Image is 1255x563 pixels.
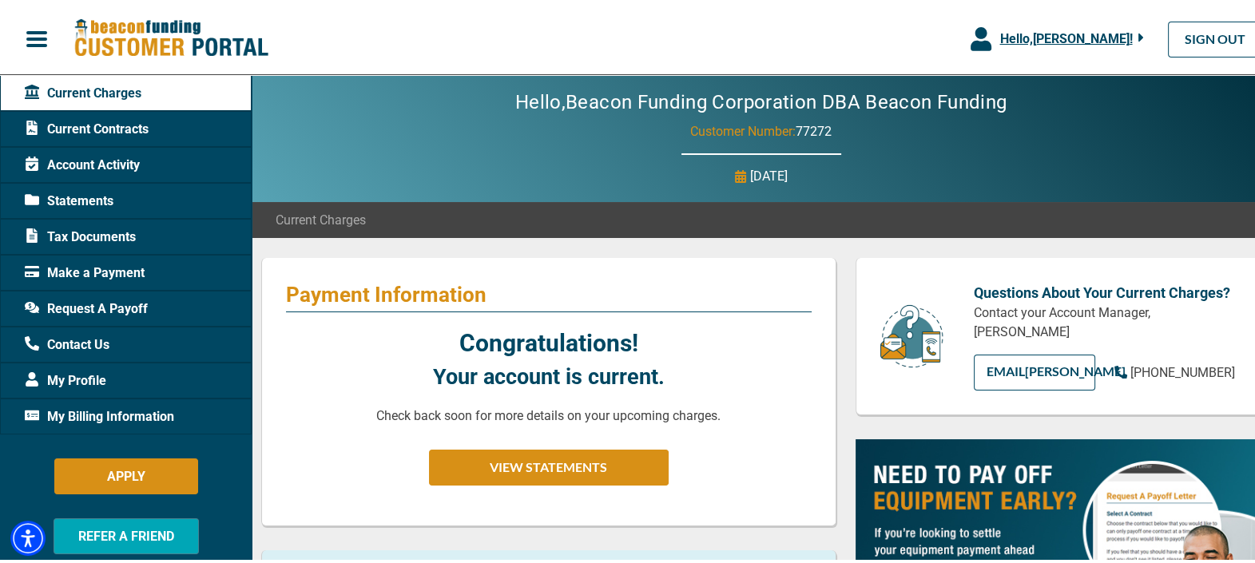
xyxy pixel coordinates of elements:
[54,515,199,551] button: REFER A FRIEND
[974,351,1095,387] a: EMAIL[PERSON_NAME]
[1130,362,1235,377] span: [PHONE_NUMBER]
[25,260,145,280] span: Make a Payment
[25,224,136,244] span: Tax Documents
[25,296,148,315] span: Request A Payoff
[750,164,788,183] p: [DATE]
[25,117,149,136] span: Current Contracts
[73,15,268,56] img: Beacon Funding Customer Portal Logo
[25,153,140,172] span: Account Activity
[276,208,366,227] span: Current Charges
[1114,360,1235,379] a: [PHONE_NUMBER]
[690,121,796,136] span: Customer Number:
[25,188,113,208] span: Statements
[25,404,174,423] span: My Billing Information
[54,455,198,491] button: APPLY
[376,403,721,422] p: Check back soon for more details on your upcoming charges.
[25,81,141,100] span: Current Charges
[459,322,638,358] p: Congratulations!
[286,279,812,304] p: Payment Information
[796,121,832,136] span: 77272
[25,332,109,351] span: Contact Us
[433,358,665,391] p: Your account is current.
[876,300,947,367] img: customer-service.png
[999,28,1132,43] span: Hello, [PERSON_NAME] !
[974,279,1236,300] p: Questions About Your Current Charges?
[429,446,669,482] button: VIEW STATEMENTS
[25,368,106,387] span: My Profile
[467,88,1054,111] h2: Hello, Beacon Funding Corporation DBA Beacon Funding
[10,517,46,553] div: Accessibility Menu
[974,300,1236,339] p: Contact your Account Manager, [PERSON_NAME]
